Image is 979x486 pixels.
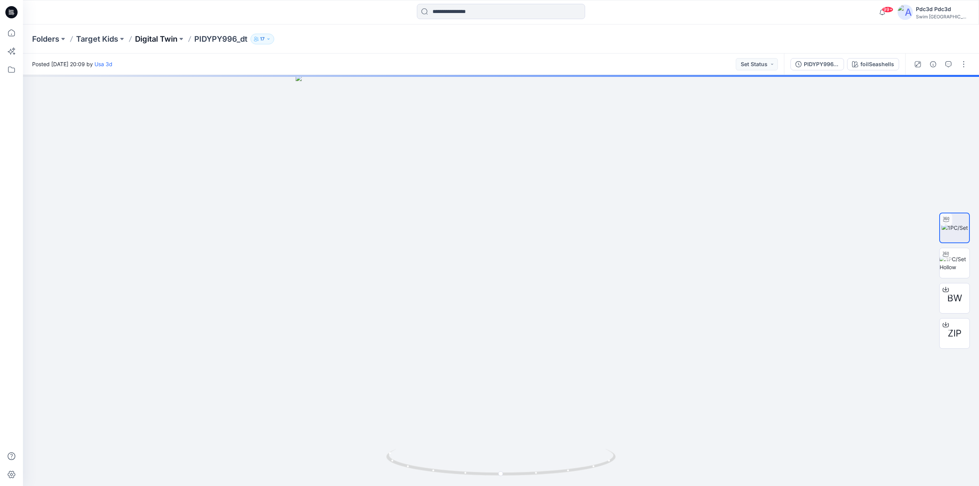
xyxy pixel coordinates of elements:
span: 99+ [882,7,893,13]
div: Pdc3d Pdc3d [916,5,969,14]
span: Posted [DATE] 20:09 by [32,60,112,68]
div: PIDYPY996_gsa [804,60,839,68]
a: Digital Twin [135,34,177,44]
div: foilSeashells [860,60,894,68]
button: foilSeashells [847,58,899,70]
img: 1PC/Set Hollow [940,255,969,271]
div: Swim [GEOGRAPHIC_DATA] [916,14,969,20]
a: Target Kids [76,34,118,44]
a: Usa 3d [94,61,112,67]
p: PIDYPY996_dt [194,34,247,44]
span: ZIP [948,327,961,340]
button: PIDYPY996_gsa [790,58,844,70]
img: 1PC/Set [942,224,968,232]
p: 17 [260,35,265,43]
button: 17 [250,34,274,44]
span: BW [947,291,962,305]
img: avatar [898,5,913,20]
button: Details [927,58,939,70]
a: Folders [32,34,59,44]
